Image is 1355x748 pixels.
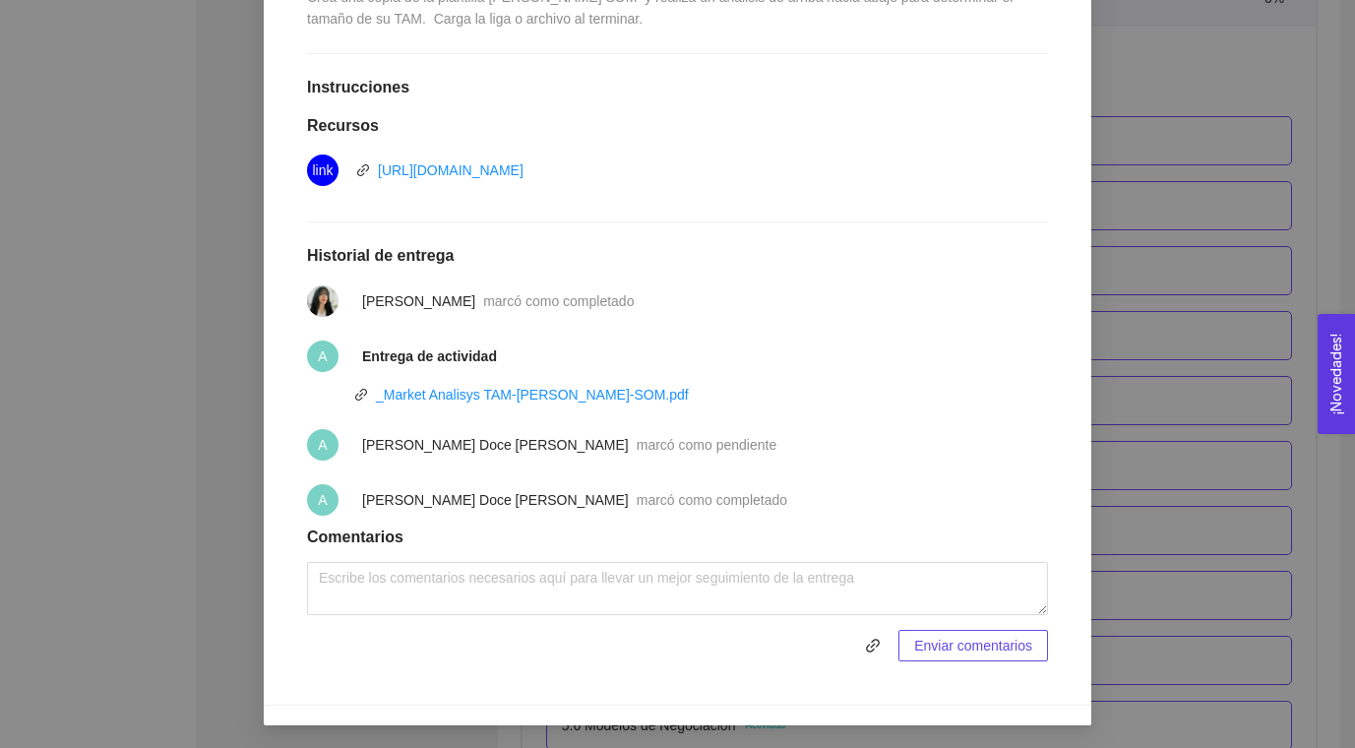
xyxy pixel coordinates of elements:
[857,630,889,661] button: link
[307,285,339,317] img: 1754519023832-IMG_4413.jpeg
[318,484,327,516] span: A
[914,635,1032,656] span: Enviar comentarios
[312,155,333,186] span: link
[307,78,1048,97] h1: Instrucciones
[307,116,1048,136] h1: Recursos
[898,630,1048,661] button: Enviar comentarios
[858,638,888,654] span: link
[356,163,370,177] span: link
[354,388,368,402] span: link
[318,429,327,461] span: A
[378,162,524,178] a: [URL][DOMAIN_NAME]
[307,528,1048,547] h1: Comentarios
[362,437,629,453] span: [PERSON_NAME] Doce [PERSON_NAME]
[307,246,1048,266] h1: Historial de entrega
[318,341,327,372] span: A
[1318,314,1355,434] button: Open Feedback Widget
[362,492,629,508] span: [PERSON_NAME] Doce [PERSON_NAME]
[362,293,475,309] span: [PERSON_NAME]
[362,348,497,364] strong: Entrega de actividad
[637,437,776,453] span: marcó como pendiente
[483,293,634,309] span: marcó como completado
[376,387,689,403] a: _Market Analisys TAM-[PERSON_NAME]-SOM.pdf
[857,638,889,654] span: link
[637,492,787,508] span: marcó como completado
